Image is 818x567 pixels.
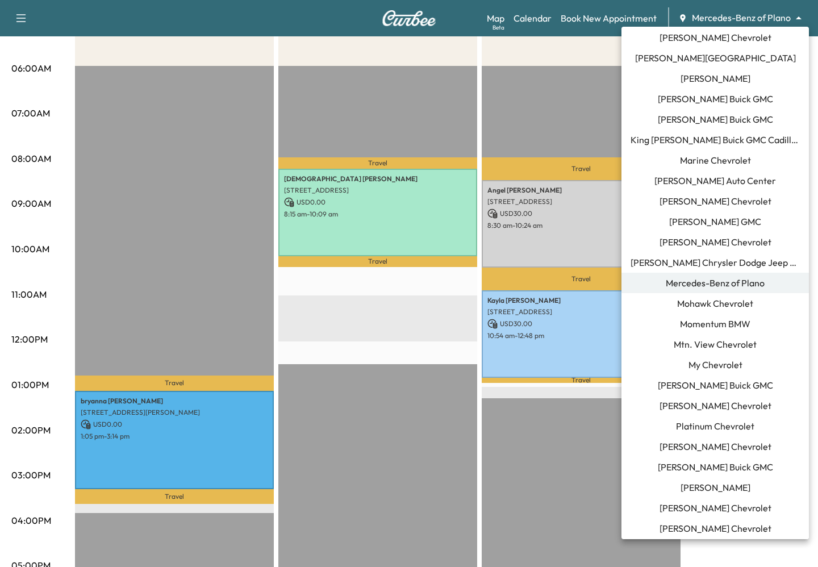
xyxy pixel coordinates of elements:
[681,72,750,85] span: [PERSON_NAME]
[660,522,771,535] span: [PERSON_NAME] Chevrolet
[681,481,750,494] span: [PERSON_NAME]
[680,317,750,331] span: Momentum BMW
[631,133,800,147] span: King [PERSON_NAME] Buick GMC Cadillac
[631,256,800,269] span: [PERSON_NAME] Chrysler Dodge Jeep RAM of [GEOGRAPHIC_DATA]
[677,297,753,310] span: Mohawk Chevrolet
[680,153,751,167] span: Marine Chevrolet
[658,378,773,392] span: [PERSON_NAME] Buick GMC
[666,276,765,290] span: Mercedes-Benz of Plano
[654,174,776,187] span: [PERSON_NAME] Auto Center
[658,112,773,126] span: [PERSON_NAME] Buick GMC
[658,92,773,106] span: [PERSON_NAME] Buick GMC
[660,31,771,44] span: [PERSON_NAME] Chevrolet
[669,215,761,228] span: [PERSON_NAME] GMC
[660,399,771,412] span: [PERSON_NAME] Chevrolet
[660,501,771,515] span: [PERSON_NAME] Chevrolet
[676,419,754,433] span: Platinum Chevrolet
[660,235,771,249] span: [PERSON_NAME] Chevrolet
[660,440,771,453] span: [PERSON_NAME] Chevrolet
[635,51,796,65] span: [PERSON_NAME][GEOGRAPHIC_DATA]
[674,337,757,351] span: Mtn. View Chevrolet
[660,194,771,208] span: [PERSON_NAME] Chevrolet
[688,358,742,372] span: My Chevrolet
[658,460,773,474] span: [PERSON_NAME] Buick GMC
